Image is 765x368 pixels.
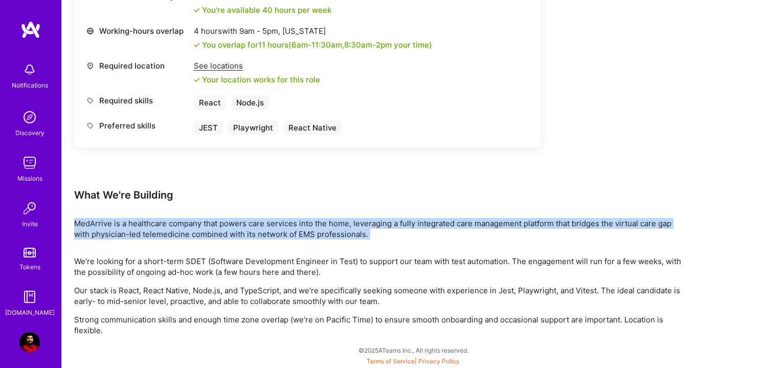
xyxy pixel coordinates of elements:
[74,314,688,336] p: Strong communication skills and enough time zone overlap (we’re on Pacific Time) to ensure smooth...
[86,97,94,104] i: icon Tag
[24,248,36,257] img: tokens
[237,26,282,36] span: 9am - 5pm ,
[86,60,189,71] div: Required location
[15,127,44,138] div: Discovery
[74,188,688,202] div: What We're Building
[367,357,415,365] a: Terms of Service
[17,332,42,353] a: User Avatar
[74,256,688,277] p: We’re looking for a short-term SDET (Software Development Engineer in Test) to support our team w...
[12,80,48,91] div: Notifications
[291,40,342,50] span: 6am - 11:30am
[19,262,40,272] div: Tokens
[86,95,189,106] div: Required skills
[86,120,189,131] div: Preferred skills
[19,107,40,127] img: discovery
[74,285,688,307] p: Our stack is React, React Native, Node.js, and TypeScript, and we’re specifically seeking someone...
[194,74,320,85] div: Your location works for this role
[22,219,38,229] div: Invite
[19,332,40,353] img: User Avatar
[86,27,94,35] i: icon World
[231,95,269,110] div: Node.js
[367,357,460,365] span: |
[86,122,94,129] i: icon Tag
[5,307,55,318] div: [DOMAIN_NAME]
[344,40,392,50] span: 8:30am - 2pm
[194,60,320,71] div: See locations
[19,59,40,80] img: bell
[283,120,342,135] div: React Native
[194,95,226,110] div: React
[17,173,42,184] div: Missions
[194,120,223,135] div: JEST
[19,198,40,219] img: Invite
[342,40,344,50] span: ,
[20,20,41,39] img: logo
[194,5,331,15] div: You're available 40 hours per week
[418,357,460,365] a: Privacy Policy
[194,42,200,48] i: icon Check
[86,26,189,36] div: Working-hours overlap
[194,77,200,83] i: icon Check
[61,337,765,363] div: © 2025 ATeams Inc., All rights reserved.
[194,7,200,13] i: icon Check
[86,62,94,70] i: icon Location
[19,153,40,173] img: teamwork
[19,287,40,307] img: guide book
[202,39,432,50] div: You overlap for 11 hours ( your time)
[74,218,688,240] div: MedArrive is a healthcare company that powers care services into the home, leveraging a fully int...
[194,26,432,36] div: 4 hours with [US_STATE]
[228,120,278,135] div: Playwright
